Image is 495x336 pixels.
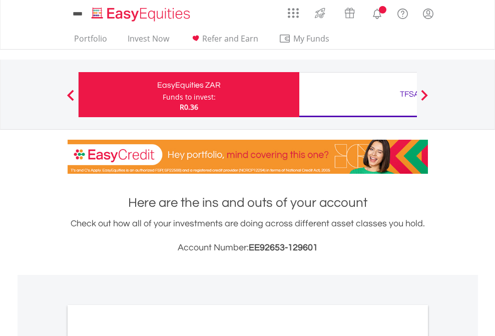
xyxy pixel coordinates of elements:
a: FAQ's and Support [390,3,415,23]
a: Notifications [364,3,390,23]
img: EasyEquities_Logo.png [90,6,194,23]
h3: Account Number: [68,241,428,255]
a: Portfolio [70,34,111,49]
a: Refer and Earn [186,34,262,49]
img: grid-menu-icon.svg [288,8,299,19]
img: vouchers-v2.svg [341,5,358,21]
a: My Profile [415,3,441,25]
a: Home page [88,3,194,23]
span: Refer and Earn [202,33,258,44]
a: AppsGrid [281,3,305,19]
img: EasyCredit Promotion Banner [68,140,428,174]
button: Previous [61,95,81,105]
div: EasyEquities ZAR [85,78,293,92]
span: My Funds [279,32,344,45]
div: Funds to invest: [163,92,216,102]
span: R0.36 [180,102,198,112]
div: Check out how all of your investments are doing across different asset classes you hold. [68,217,428,255]
h1: Here are the ins and outs of your account [68,194,428,212]
a: Invest Now [124,34,173,49]
img: thrive-v2.svg [312,5,328,21]
button: Next [414,95,434,105]
span: EE92653-129601 [249,243,318,252]
a: Vouchers [335,3,364,21]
